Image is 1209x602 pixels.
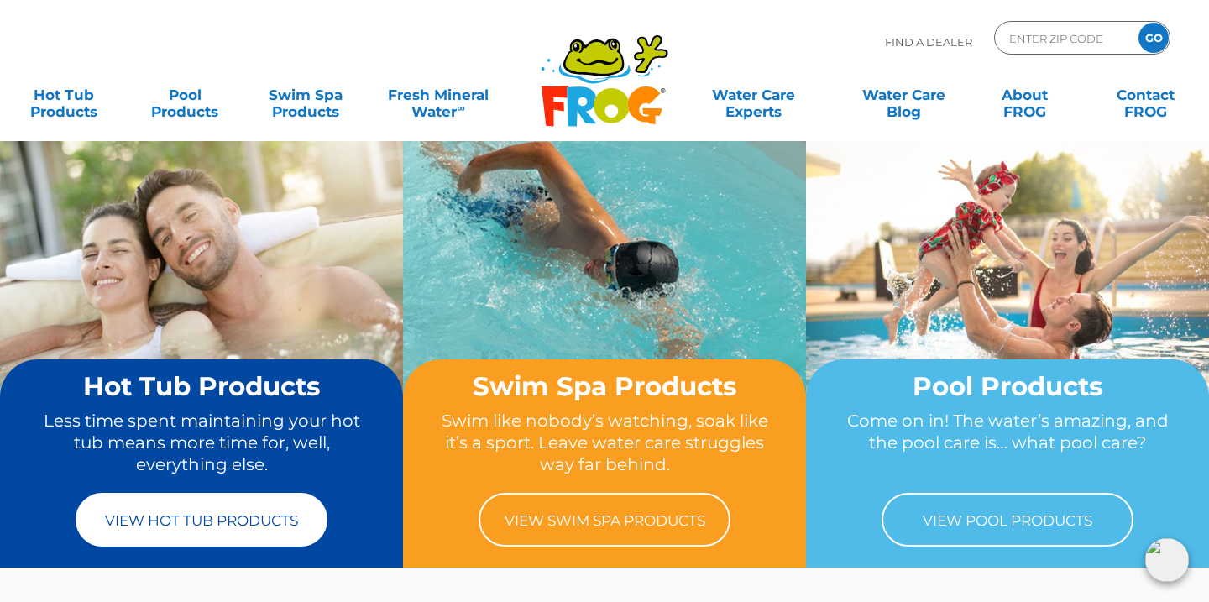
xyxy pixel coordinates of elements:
a: Hot TubProducts [17,78,111,112]
a: AboutFROG [977,78,1071,112]
a: View Hot Tub Products [76,493,327,547]
img: home-banner-swim-spa-short [403,140,806,442]
h2: Hot Tub Products [32,372,371,400]
a: View Swim Spa Products [479,493,730,547]
h2: Swim Spa Products [435,372,774,400]
img: openIcon [1145,538,1189,582]
p: Find A Dealer [885,21,972,63]
a: ContactFROG [1098,78,1192,112]
a: Swim SpaProducts [259,78,353,112]
a: Water CareBlog [856,78,950,112]
a: View Pool Products [882,493,1133,547]
a: Fresh MineralWater∞ [379,78,497,112]
img: home-banner-pool-short [806,140,1209,442]
sup: ∞ [457,102,464,114]
p: Swim like nobody’s watching, soak like it’s a sport. Leave water care struggles way far behind. [435,410,774,476]
a: PoolProducts [138,78,232,112]
p: Come on in! The water’s amazing, and the pool care is… what pool care? [838,410,1177,476]
input: Zip Code Form [1007,26,1121,50]
h2: Pool Products [838,372,1177,400]
input: GO [1138,23,1169,53]
p: Less time spent maintaining your hot tub means more time for, well, everything else. [32,410,371,476]
a: Water CareExperts [677,78,830,112]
